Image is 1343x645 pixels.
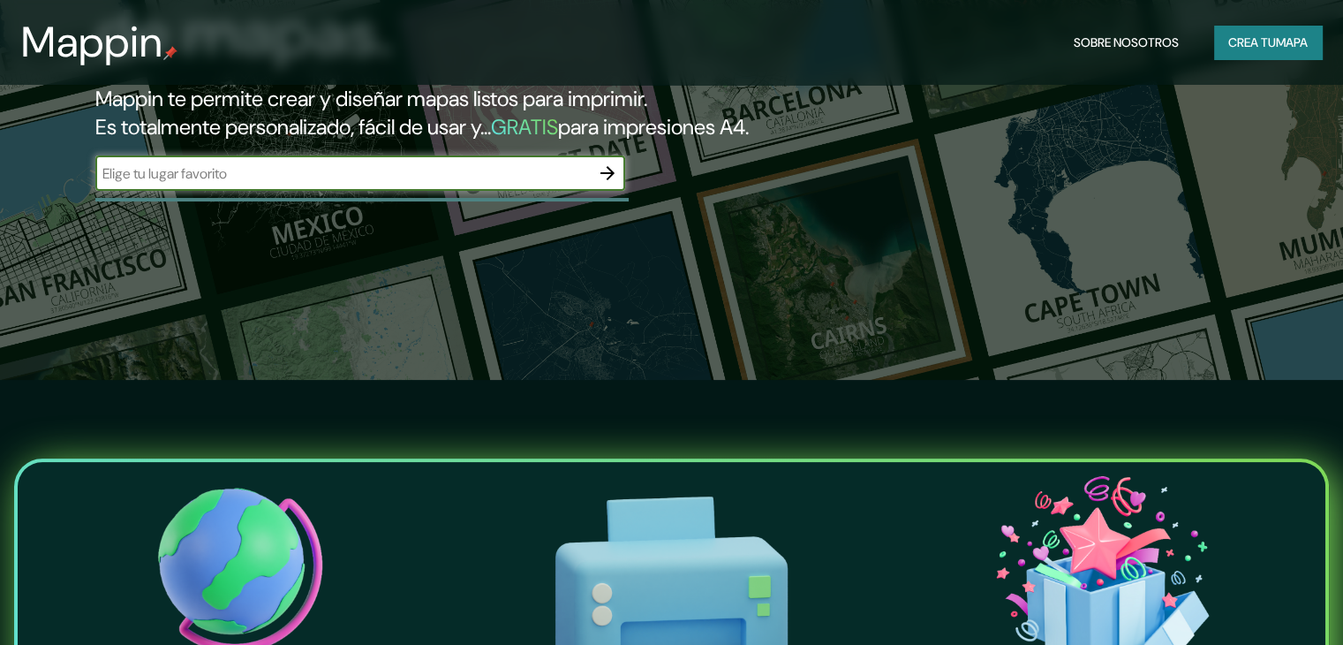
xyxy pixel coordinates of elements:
font: para impresiones A4. [558,113,749,140]
font: Mappin [21,14,163,70]
img: pin de mapeo [163,46,177,60]
input: Elige tu lugar favorito [95,163,590,184]
font: Crea tu [1228,34,1276,50]
font: Es totalmente personalizado, fácil de usar y... [95,113,491,140]
button: Crea tumapa [1214,26,1322,59]
font: Sobre nosotros [1074,34,1179,50]
font: GRATIS [491,113,558,140]
button: Sobre nosotros [1067,26,1186,59]
font: Mappin te permite crear y diseñar mapas listos para imprimir. [95,85,647,112]
font: mapa [1276,34,1308,50]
